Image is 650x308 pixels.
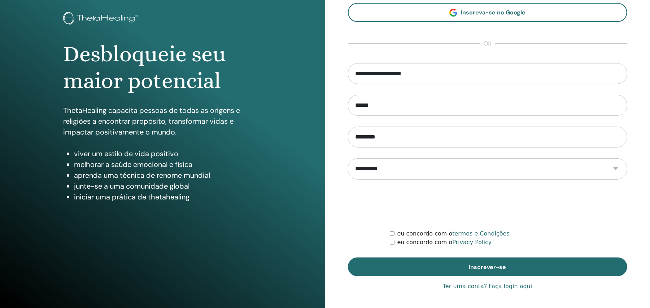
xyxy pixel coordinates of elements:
button: Inscrever-se [348,258,628,276]
span: Inscreva-se no Google [461,9,525,16]
li: viver um estilo de vida positivo [74,148,262,159]
li: melhorar a saúde emocional e física [74,159,262,170]
iframe: reCAPTCHA [433,190,542,219]
label: eu concordo com o [397,238,492,247]
a: Inscreva-se no Google [348,3,628,22]
li: junte-se a uma comunidade global [74,181,262,192]
li: aprenda uma técnica de renome mundial [74,170,262,181]
a: Privacy Policy [452,239,492,246]
span: ou [480,39,495,48]
h1: Desbloqueie seu maior potencial [63,41,262,94]
p: ThetaHealing capacita pessoas de todas as origens e religiões a encontrar propósito, transformar ... [63,105,262,137]
a: termos e Condições [452,230,510,237]
a: Ter uma conta? Faça login aqui [443,282,532,291]
li: iniciar uma prática de thetahealing [74,192,262,202]
label: eu concordo com o [397,229,510,238]
span: Inscrever-se [469,263,506,271]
